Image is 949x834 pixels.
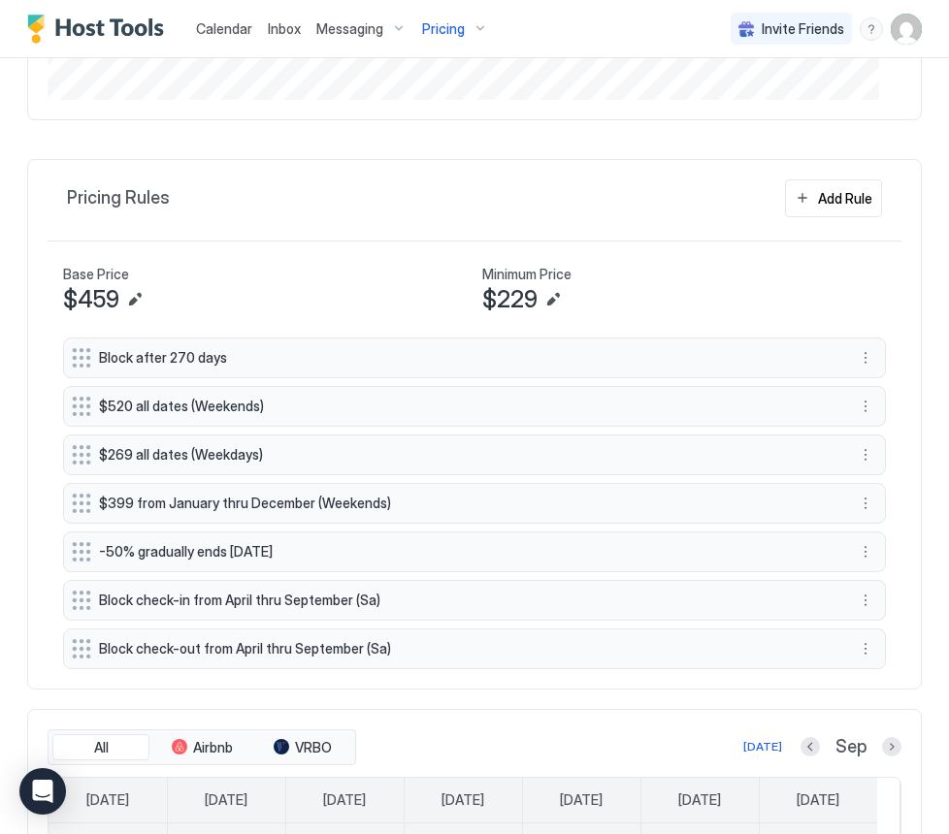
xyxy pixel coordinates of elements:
[891,14,922,45] div: User profile
[743,738,782,755] div: [DATE]
[67,187,170,209] span: Pricing Rules
[99,543,834,561] span: -50% gradually ends [DATE]
[854,395,877,418] div: menu
[541,288,565,311] button: Edit
[422,20,465,38] span: Pricing
[323,791,366,809] span: [DATE]
[268,18,301,39] a: Inbox
[854,492,877,515] button: More options
[94,739,109,756] span: All
[854,540,877,563] div: menu
[482,266,572,283] span: Minimum Price
[663,778,736,822] a: Friday
[560,791,603,809] span: [DATE]
[544,778,618,822] a: Thursday
[63,285,119,314] span: $459
[308,778,381,822] a: Tuesday
[801,737,820,756] button: Previous month
[316,20,383,38] span: Messaging
[854,443,877,466] button: More options
[740,735,785,758] button: [DATE]
[854,346,877,369] div: menu
[63,266,129,283] span: Base Price
[882,737,901,756] button: Next month
[854,395,877,418] button: More options
[854,637,877,660] div: menu
[254,734,351,761] button: VRBO
[99,592,834,609] span: Block check-in from April thru September (Sa)
[153,734,250,761] button: Airbnb
[123,288,147,311] button: Edit
[99,446,834,464] span: $269 all dates (Weekdays)
[854,492,877,515] div: menu
[818,188,872,208] div: Add Rule
[678,791,721,809] span: [DATE]
[99,640,834,658] span: Block check-out from April thru September (Sa)
[99,495,834,512] span: $399 from January thru December (Weekends)
[860,17,883,41] div: menu
[268,20,301,37] span: Inbox
[854,540,877,563] button: More options
[86,791,129,809] span: [DATE]
[19,768,66,815] div: Open Intercom Messenger
[835,736,867,758] span: Sep
[48,729,356,766] div: tab-group
[52,734,149,761] button: All
[482,285,538,314] span: $229
[854,589,877,612] button: More options
[854,637,877,660] button: More options
[196,20,252,37] span: Calendar
[762,20,844,38] span: Invite Friends
[295,739,332,756] span: VRBO
[426,778,500,822] a: Wednesday
[205,791,247,809] span: [DATE]
[193,739,233,756] span: Airbnb
[797,791,839,809] span: [DATE]
[854,346,877,369] button: More options
[442,791,484,809] span: [DATE]
[781,778,855,822] a: Saturday
[196,18,252,39] a: Calendar
[854,589,877,612] div: menu
[854,443,877,466] div: menu
[99,398,834,415] span: $520 all dates (Weekends)
[785,179,882,217] button: Add Rule
[189,778,263,822] a: Monday
[27,15,173,44] a: Host Tools Logo
[99,349,834,367] span: Block after 270 days
[71,778,145,822] a: Sunday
